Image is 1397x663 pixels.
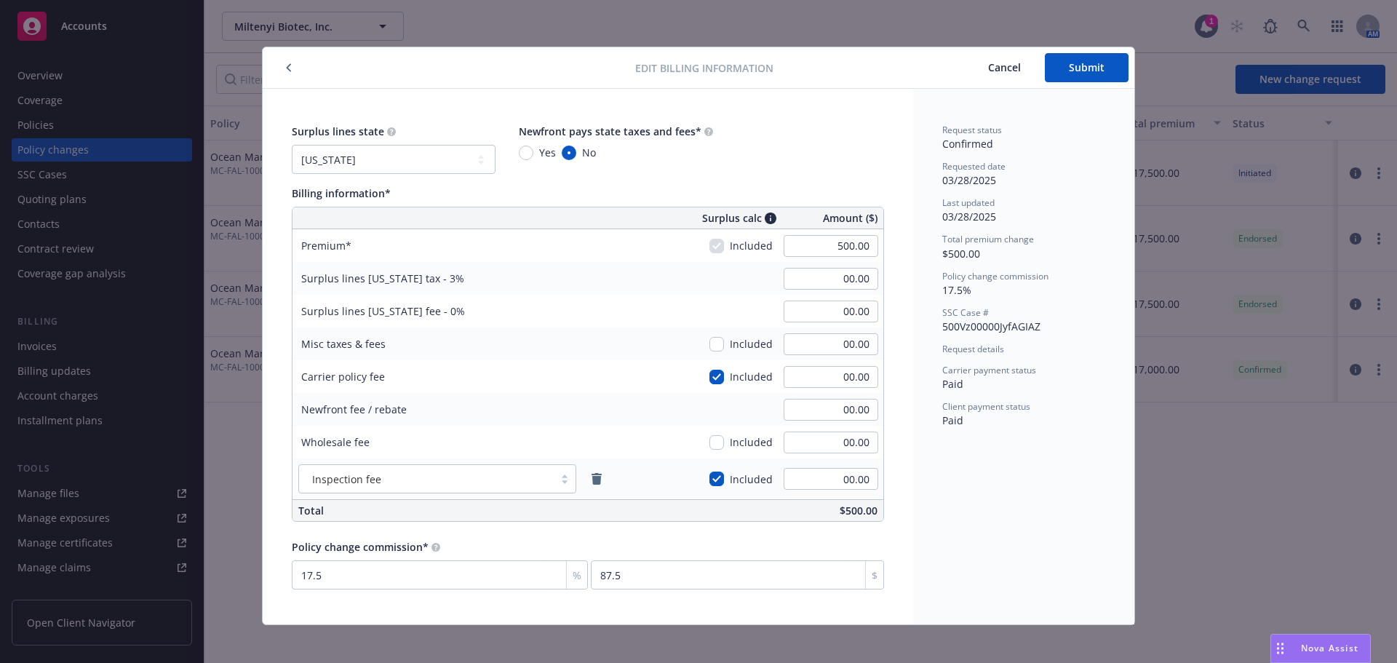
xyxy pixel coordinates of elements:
[730,238,773,253] span: Included
[573,568,581,583] span: %
[301,370,385,384] span: Carrier policy fee
[292,540,429,554] span: Policy change commission*
[964,53,1045,82] button: Cancel
[942,400,1030,413] span: Client payment status
[942,270,1048,282] span: Policy change commission
[942,364,1036,376] span: Carrier payment status
[519,146,533,160] input: Yes
[588,470,605,488] a: remove
[292,124,384,138] span: Surplus lines state
[1069,60,1105,74] span: Submit
[942,343,1004,355] span: Request details
[784,268,878,290] input: 0.00
[942,233,1034,245] span: Total premium change
[730,336,773,352] span: Included
[582,145,596,160] span: No
[784,468,878,490] input: 0.00
[942,137,993,151] span: Confirmed
[312,472,381,487] span: Inspection fee
[301,337,386,351] span: Misc taxes & fees
[784,235,878,257] input: 0.00
[539,145,556,160] span: Yes
[942,319,1040,333] span: 500Vz00000JyfAGIAZ
[784,432,878,453] input: 0.00
[301,271,464,285] span: Surplus lines [US_STATE] tax - 3%
[1301,642,1358,654] span: Nova Assist
[988,60,1021,74] span: Cancel
[292,186,391,200] span: Billing information*
[730,369,773,384] span: Included
[942,283,971,297] span: 17.5%
[784,301,878,322] input: 0.00
[1270,634,1371,663] button: Nova Assist
[784,333,878,355] input: 0.00
[942,377,963,391] span: Paid
[942,247,980,261] span: $500.00
[942,196,995,209] span: Last updated
[306,472,546,487] span: Inspection fee
[702,210,762,226] span: Surplus calc
[301,435,370,449] span: Wholesale fee
[942,210,996,223] span: 03/28/2025
[635,60,773,76] span: Edit billing information
[298,504,324,517] span: Total
[840,504,877,517] span: $500.00
[730,472,773,487] span: Included
[1271,635,1289,662] div: Drag to move
[1045,53,1129,82] button: Submit
[823,210,877,226] span: Amount ($)
[301,239,351,253] span: Premium
[942,124,1002,136] span: Request status
[562,146,576,160] input: No
[942,173,996,187] span: 03/28/2025
[784,366,878,388] input: 0.00
[301,304,465,318] span: Surplus lines [US_STATE] fee - 0%
[942,160,1006,172] span: Requested date
[942,413,963,427] span: Paid
[784,399,878,421] input: 0.00
[730,434,773,450] span: Included
[942,306,989,319] span: SSC Case #
[519,124,701,138] span: Newfront pays state taxes and fees*
[872,568,877,583] span: $
[301,402,407,416] span: Newfront fee / rebate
